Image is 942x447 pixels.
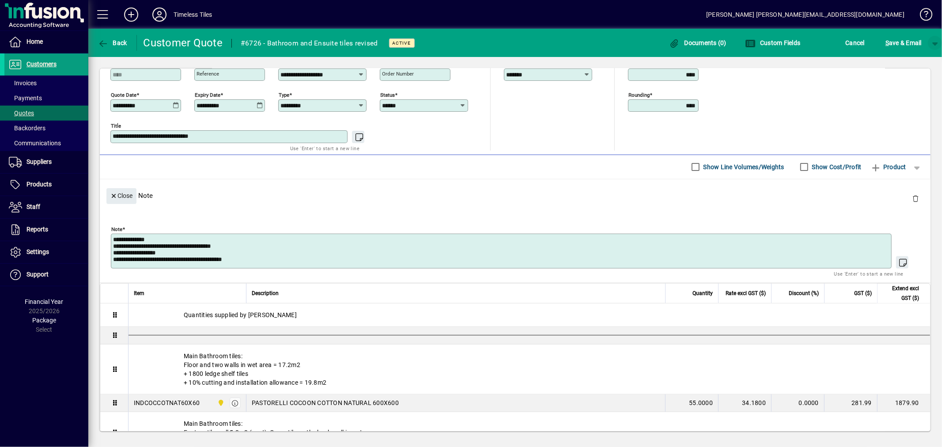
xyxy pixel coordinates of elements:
[877,394,930,412] td: 1879.90
[9,80,37,87] span: Invoices
[290,143,359,153] mat-hint: Use 'Enter' to start a new line
[129,345,930,394] div: Main Bathroom tiles: Floor and two walls in wet area = 17.2m2 + 1800 ledge shelf tiles + 10% cutt...
[885,39,889,46] span: S
[628,91,650,98] mat-label: Rounding
[4,241,88,263] a: Settings
[279,91,289,98] mat-label: Type
[9,95,42,102] span: Payments
[197,71,219,77] mat-label: Reference
[98,39,127,46] span: Back
[26,38,43,45] span: Home
[26,158,52,165] span: Suppliers
[4,136,88,151] a: Communications
[885,36,922,50] span: ave & Email
[881,35,926,51] button: Save & Email
[134,398,200,407] div: INDCOCCOTNAT60X60
[4,151,88,173] a: Suppliers
[706,8,904,22] div: [PERSON_NAME] [PERSON_NAME][EMAIL_ADDRESS][DOMAIN_NAME]
[252,398,399,407] span: PASTORELLI COCOON COTTON NATURAL 600X600
[810,163,862,171] label: Show Cost/Profit
[724,398,766,407] div: 34.1800
[26,226,48,233] span: Reports
[26,61,57,68] span: Customers
[393,40,411,46] span: Active
[883,284,919,303] span: Extend excl GST ($)
[4,264,88,286] a: Support
[252,288,279,298] span: Description
[726,288,766,298] span: Rate excl GST ($)
[215,398,225,408] span: Dunedin
[4,76,88,91] a: Invoices
[380,91,395,98] mat-label: Status
[854,288,872,298] span: GST ($)
[26,271,49,278] span: Support
[9,125,45,132] span: Backorders
[866,159,911,175] button: Product
[144,36,223,50] div: Customer Quote
[111,226,122,232] mat-label: Note
[4,196,88,218] a: Staff
[32,317,56,324] span: Package
[195,91,220,98] mat-label: Expiry date
[4,91,88,106] a: Payments
[789,288,819,298] span: Discount (%)
[4,31,88,53] a: Home
[913,2,931,30] a: Knowledge Base
[771,394,824,412] td: 0.0000
[111,122,121,129] mat-label: Title
[846,36,865,50] span: Cancel
[88,35,137,51] app-page-header-button: Back
[667,35,729,51] button: Documents (0)
[905,188,926,209] button: Delete
[743,35,803,51] button: Custom Fields
[4,219,88,241] a: Reports
[134,288,144,298] span: Item
[844,35,867,51] button: Cancel
[145,7,174,23] button: Profile
[692,288,713,298] span: Quantity
[129,303,930,326] div: Quantities supplied by [PERSON_NAME]
[9,140,61,147] span: Communications
[26,203,40,210] span: Staff
[4,121,88,136] a: Backorders
[106,188,136,204] button: Close
[870,160,906,174] span: Product
[9,110,34,117] span: Quotes
[4,106,88,121] a: Quotes
[110,189,133,203] span: Close
[25,298,64,305] span: Financial Year
[745,39,801,46] span: Custom Fields
[95,35,129,51] button: Back
[100,179,931,212] div: Note
[241,36,378,50] div: #6726 - Bathroom and Ensuite tiles revised
[702,163,784,171] label: Show Line Volumes/Weights
[382,71,414,77] mat-label: Order number
[26,181,52,188] span: Products
[669,39,726,46] span: Documents (0)
[834,269,904,279] mat-hint: Use 'Enter' to start a new line
[26,248,49,255] span: Settings
[174,8,212,22] div: Timeless Tiles
[117,7,145,23] button: Add
[905,194,926,202] app-page-header-button: Delete
[104,191,139,199] app-page-header-button: Close
[111,91,136,98] mat-label: Quote date
[824,394,877,412] td: 281.99
[4,174,88,196] a: Products
[689,398,713,407] span: 55.0000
